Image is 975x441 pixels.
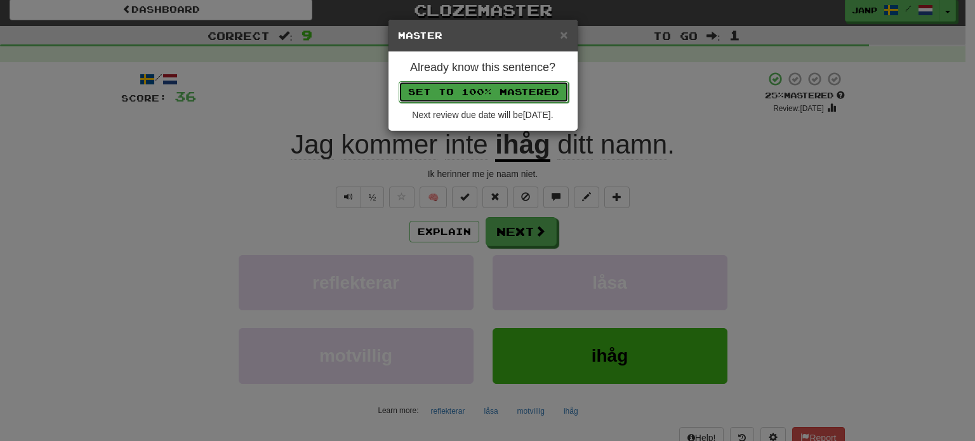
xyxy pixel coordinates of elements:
[398,29,568,42] h5: Master
[560,28,567,41] button: Close
[398,109,568,121] div: Next review due date will be [DATE] .
[398,62,568,74] h4: Already know this sentence?
[399,81,569,103] button: Set to 100% Mastered
[560,27,567,42] span: ×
